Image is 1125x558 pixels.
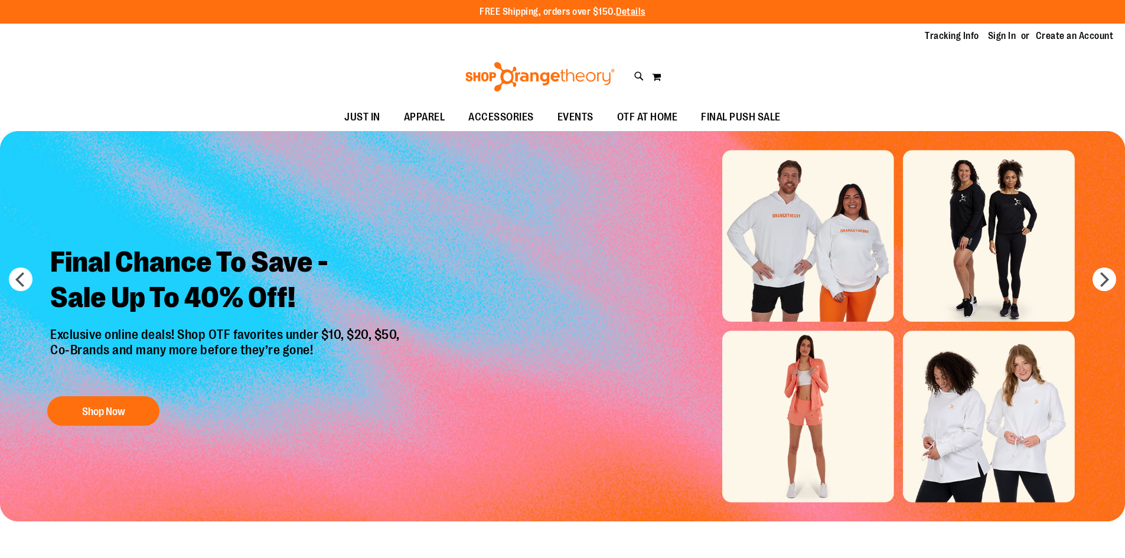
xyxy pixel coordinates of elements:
span: APPAREL [404,104,445,130]
a: Sign In [988,30,1016,43]
a: Create an Account [1036,30,1114,43]
button: Shop Now [47,396,159,426]
p: FREE Shipping, orders over $150. [480,5,645,19]
span: EVENTS [557,104,594,130]
span: OTF AT HOME [617,104,678,130]
a: EVENTS [546,104,605,131]
a: Final Chance To Save -Sale Up To 40% Off! Exclusive online deals! Shop OTF favorites under $10, $... [41,236,412,432]
span: ACCESSORIES [468,104,534,130]
span: FINAL PUSH SALE [701,104,781,130]
button: prev [9,267,32,291]
span: JUST IN [344,104,380,130]
h2: Final Chance To Save - Sale Up To 40% Off! [41,236,412,327]
a: APPAREL [392,104,457,131]
a: OTF AT HOME [605,104,690,131]
a: Details [616,6,645,17]
button: next [1093,267,1116,291]
a: JUST IN [332,104,392,131]
a: Tracking Info [925,30,979,43]
a: FINAL PUSH SALE [689,104,793,131]
img: Shop Orangetheory [464,62,617,92]
a: ACCESSORIES [456,104,546,131]
p: Exclusive online deals! Shop OTF favorites under $10, $20, $50, Co-Brands and many more before th... [41,327,412,385]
